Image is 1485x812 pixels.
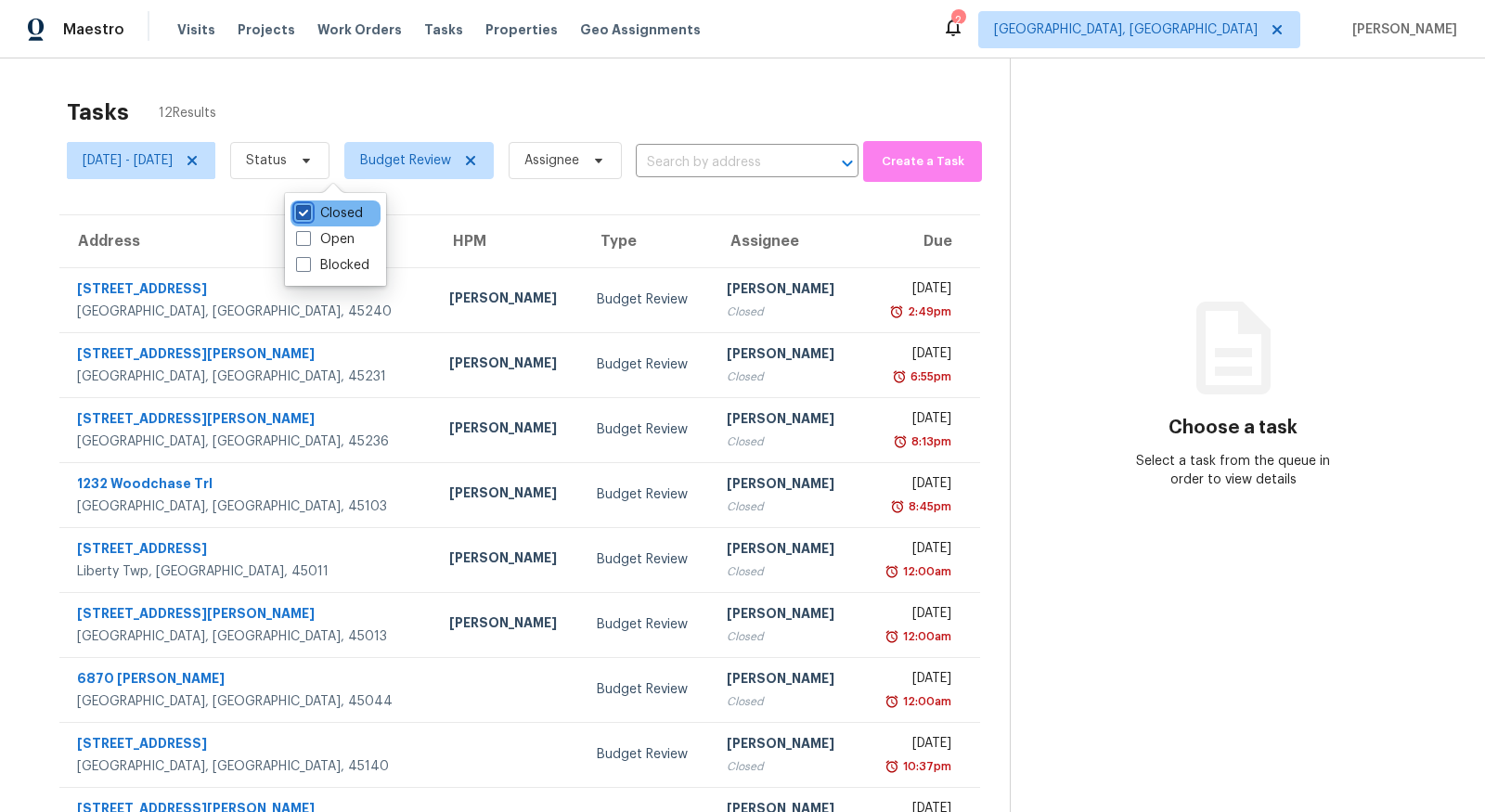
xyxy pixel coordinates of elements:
[727,562,845,581] div: Closed
[875,279,951,303] div: [DATE]
[77,409,420,432] div: [STREET_ADDRESS][PERSON_NAME]
[449,483,567,507] div: [PERSON_NAME]
[77,432,420,451] div: [GEOGRAPHIC_DATA], [GEOGRAPHIC_DATA], 45236
[177,20,215,39] span: Visits
[727,344,845,367] div: [PERSON_NAME]
[727,734,845,757] div: [PERSON_NAME]
[77,562,420,581] div: Liberty Twp, [GEOGRAPHIC_DATA], 45011
[77,734,420,757] div: [STREET_ADDRESS]
[449,419,567,442] div: [PERSON_NAME]
[67,103,129,122] h2: Tasks
[892,367,907,386] img: Overdue Alarm Icon
[899,692,951,711] div: 12:00am
[727,367,845,386] div: Closed
[77,497,420,516] div: [GEOGRAPHIC_DATA], [GEOGRAPHIC_DATA], 45103
[246,151,287,170] span: Status
[875,669,951,692] div: [DATE]
[580,20,701,39] span: Geo Assignments
[727,409,845,432] div: [PERSON_NAME]
[727,669,845,692] div: [PERSON_NAME]
[296,230,355,249] label: Open
[727,627,845,646] div: Closed
[727,539,845,562] div: [PERSON_NAME]
[77,627,420,646] div: [GEOGRAPHIC_DATA], [GEOGRAPHIC_DATA], 45013
[597,420,697,439] div: Budget Review
[83,151,173,170] span: [DATE] - [DATE]
[597,485,697,504] div: Budget Review
[1345,20,1457,39] span: [PERSON_NAME]
[77,669,420,692] div: 6870 [PERSON_NAME]
[908,432,951,451] div: 8:13pm
[860,215,980,267] th: Due
[875,604,951,627] div: [DATE]
[524,151,579,170] span: Assignee
[885,627,899,646] img: Overdue Alarm Icon
[597,680,697,699] div: Budget Review
[449,354,567,377] div: [PERSON_NAME]
[904,303,951,321] div: 2:49pm
[597,615,697,634] div: Budget Review
[905,497,951,516] div: 8:45pm
[885,757,899,776] img: Overdue Alarm Icon
[1169,419,1298,437] h3: Choose a task
[77,539,420,562] div: [STREET_ADDRESS]
[893,432,908,451] img: Overdue Alarm Icon
[863,141,982,182] button: Create a Task
[885,692,899,711] img: Overdue Alarm Icon
[296,204,363,223] label: Closed
[77,604,420,627] div: [STREET_ADDRESS][PERSON_NAME]
[636,148,807,177] input: Search by address
[899,757,951,776] div: 10:37pm
[899,627,951,646] div: 12:00am
[951,11,964,30] div: 2
[582,215,712,267] th: Type
[727,432,845,451] div: Closed
[449,289,567,312] div: [PERSON_NAME]
[875,474,951,497] div: [DATE]
[1122,452,1345,489] div: Select a task from the queue in order to view details
[77,692,420,711] div: [GEOGRAPHIC_DATA], [GEOGRAPHIC_DATA], 45044
[485,20,558,39] span: Properties
[597,745,697,764] div: Budget Review
[59,215,434,267] th: Address
[159,104,216,122] span: 12 Results
[875,539,951,562] div: [DATE]
[238,20,295,39] span: Projects
[597,290,697,309] div: Budget Review
[875,409,951,432] div: [DATE]
[424,23,463,36] span: Tasks
[885,562,899,581] img: Overdue Alarm Icon
[889,303,904,321] img: Overdue Alarm Icon
[875,344,951,367] div: [DATE]
[360,151,451,170] span: Budget Review
[77,757,420,776] div: [GEOGRAPHIC_DATA], [GEOGRAPHIC_DATA], 45140
[727,604,845,627] div: [PERSON_NAME]
[77,303,420,321] div: [GEOGRAPHIC_DATA], [GEOGRAPHIC_DATA], 45240
[434,215,582,267] th: HPM
[77,279,420,303] div: [STREET_ADDRESS]
[597,550,697,569] div: Budget Review
[899,562,951,581] div: 12:00am
[875,734,951,757] div: [DATE]
[77,344,420,367] div: [STREET_ADDRESS][PERSON_NAME]
[834,150,860,176] button: Open
[727,303,845,321] div: Closed
[727,692,845,711] div: Closed
[296,256,369,275] label: Blocked
[77,367,420,386] div: [GEOGRAPHIC_DATA], [GEOGRAPHIC_DATA], 45231
[872,151,973,173] span: Create a Task
[994,20,1258,39] span: [GEOGRAPHIC_DATA], [GEOGRAPHIC_DATA]
[77,474,420,497] div: 1232 Woodchase Trl
[449,613,567,637] div: [PERSON_NAME]
[712,215,859,267] th: Assignee
[727,497,845,516] div: Closed
[727,757,845,776] div: Closed
[317,20,402,39] span: Work Orders
[890,497,905,516] img: Overdue Alarm Icon
[907,367,951,386] div: 6:55pm
[727,279,845,303] div: [PERSON_NAME]
[63,20,124,39] span: Maestro
[727,474,845,497] div: [PERSON_NAME]
[449,548,567,572] div: [PERSON_NAME]
[597,355,697,374] div: Budget Review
